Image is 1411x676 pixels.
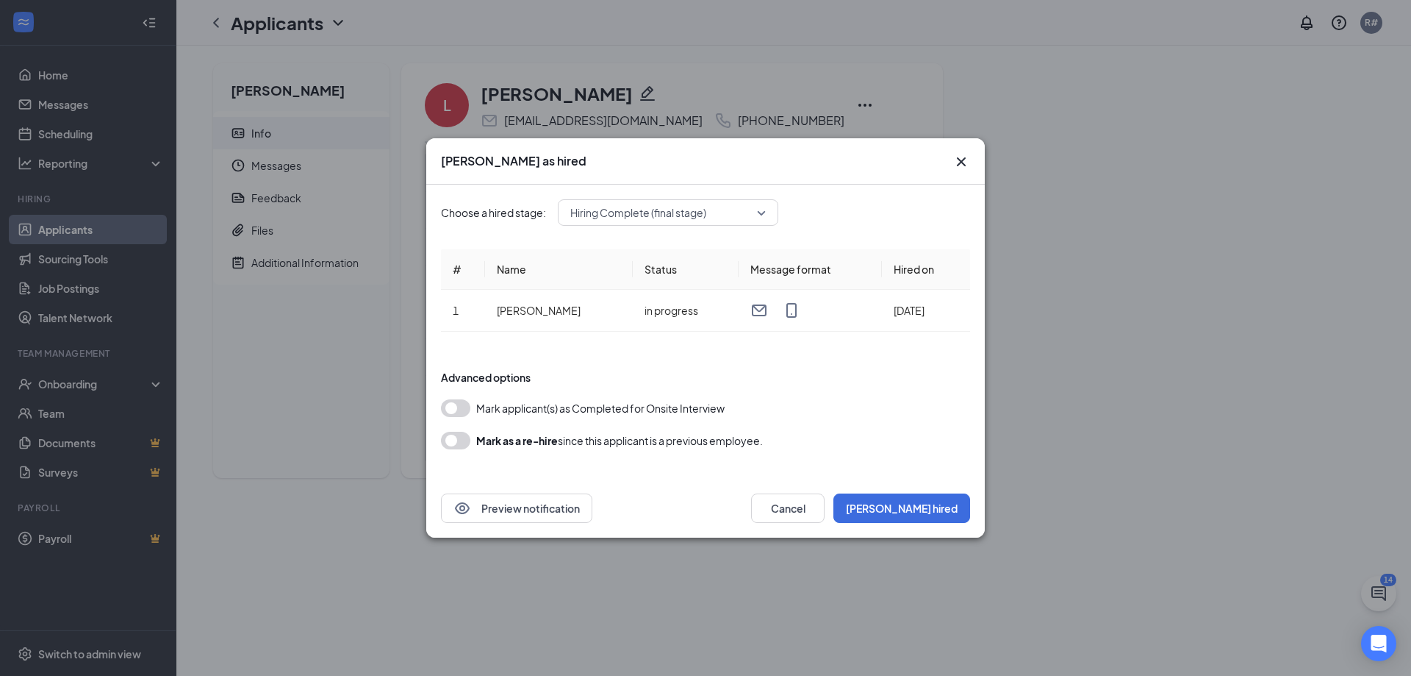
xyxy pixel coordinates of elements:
th: Status [633,249,739,290]
button: Close [952,153,970,171]
button: [PERSON_NAME] hired [833,494,970,523]
td: in progress [633,290,739,332]
div: Advanced options [441,370,970,385]
span: 1 [453,304,459,317]
th: Message format [739,249,882,290]
th: Hired on [882,249,970,290]
b: Mark as a re-hire [476,434,558,447]
h3: [PERSON_NAME] as hired [441,153,586,169]
button: Cancel [751,494,825,523]
span: Hiring Complete (final stage) [570,202,706,224]
div: since this applicant is a previous employee. [476,432,763,449]
span: Choose a hired stage: [441,204,546,221]
th: Name [485,249,633,290]
span: Mark applicant(s) as Completed for Onsite Interview [476,399,725,417]
th: # [441,249,485,290]
svg: Eye [453,499,471,517]
button: EyePreview notification [441,494,592,523]
svg: Cross [952,153,970,171]
div: Open Intercom Messenger [1361,626,1396,661]
td: [PERSON_NAME] [485,290,633,332]
svg: Email [750,302,768,319]
td: [DATE] [882,290,970,332]
svg: MobileSms [783,302,800,319]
